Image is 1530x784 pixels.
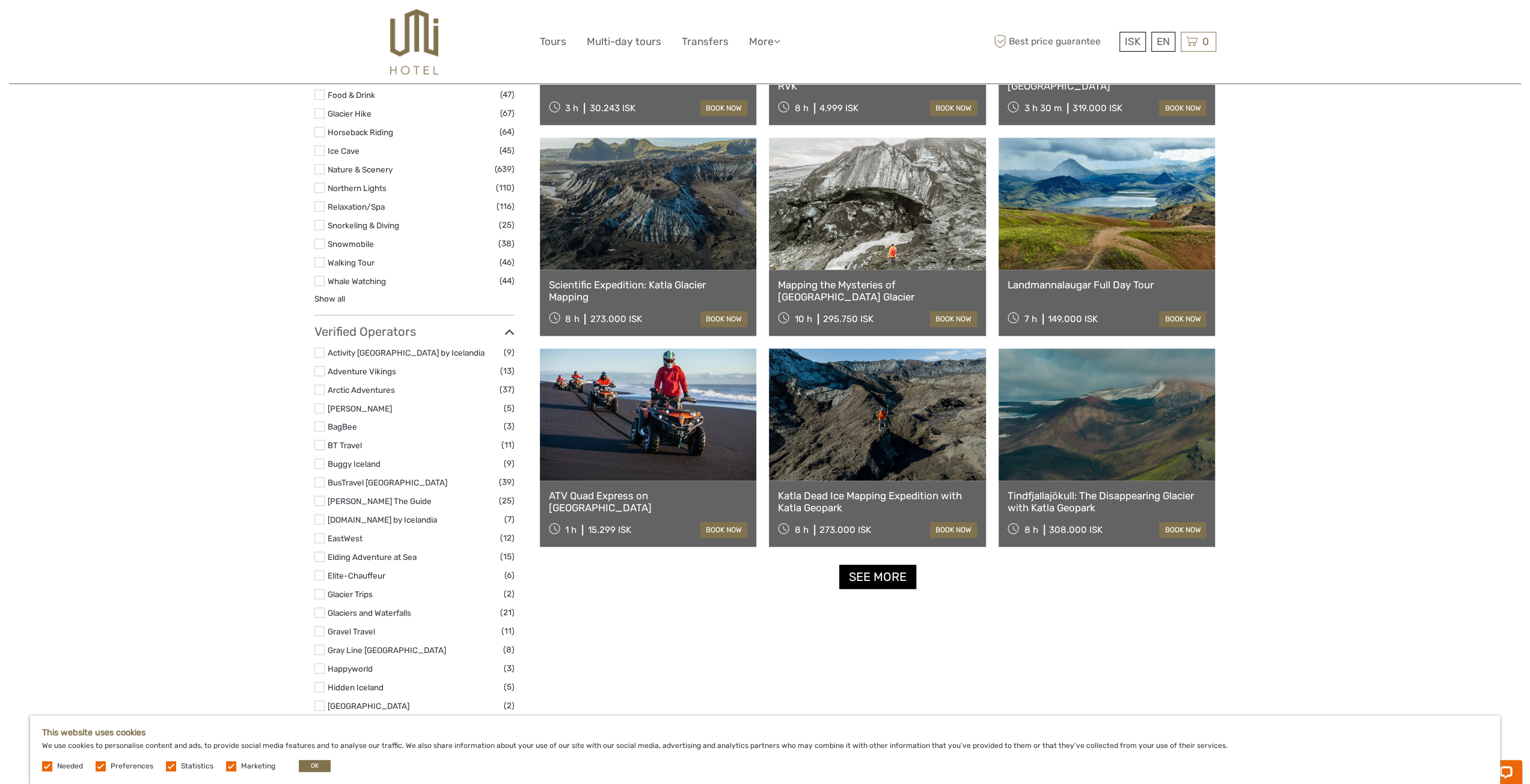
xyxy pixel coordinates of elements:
a: book now [700,311,747,327]
button: OK [299,760,331,772]
a: Arctic Adventures [328,385,395,395]
span: (9) [504,457,515,470]
a: Landmannalaugar Full Day Tour [1008,279,1207,291]
a: BagBee [328,422,357,431]
span: (64) [500,125,515,139]
span: (25) [499,218,515,232]
a: Tours [540,33,566,50]
span: (11) [501,438,515,452]
div: 4.999 ISK [819,103,858,114]
div: 273.000 ISK [590,314,641,324]
span: (37) [500,383,515,397]
a: Hidden Iceland [328,682,384,692]
a: Ice Cave [328,146,360,156]
span: 7 h [1024,314,1037,324]
div: 319.000 ISK [1073,103,1122,114]
span: (5) [504,401,515,415]
a: [DOMAIN_NAME] by Icelandia [328,515,437,524]
a: Elite-Chauffeur [328,571,385,580]
a: More [749,33,780,50]
span: Best price guarantee [991,32,1116,52]
span: (110) [496,181,515,195]
a: book now [700,522,747,538]
a: Food & Drink [328,90,375,100]
a: Transfers [682,33,729,50]
a: Gray Line [GEOGRAPHIC_DATA] [328,645,446,655]
label: Statistics [181,761,213,771]
span: 8 h [795,524,809,535]
a: Katla Dead Ice Mapping Expedition with Katla Geopark [778,490,977,514]
span: ISK [1125,35,1140,47]
span: (13) [500,364,515,378]
a: Horseback Riding [328,127,393,137]
a: Glaciers and Waterfalls [328,608,411,618]
span: 0 [1201,35,1211,47]
a: See more [839,565,916,589]
span: (8) [503,643,515,657]
a: Glacier Trips [328,589,373,599]
h5: This website uses cookies [42,728,1488,738]
div: We use cookies to personalise content and ads, to provide social media features and to analyse ou... [30,716,1500,784]
img: 526-1e775aa5-7374-4589-9d7e-5793fb20bdfc_logo_big.jpg [390,9,438,74]
a: Tindfjallajökull: The Disappearing Glacier with Katla Geopark [1008,490,1207,514]
div: 308.000 ISK [1049,524,1103,535]
span: 8 h [795,103,809,114]
a: Snowmobile [328,239,374,249]
span: (9) [504,345,515,359]
span: (5) [504,680,515,694]
a: EastWest [328,533,363,543]
div: 30.243 ISK [589,103,635,114]
span: (21) [500,606,515,619]
label: Needed [57,761,83,771]
a: Elding Adventure at Sea [328,552,417,562]
div: 149.000 ISK [1048,314,1098,324]
a: Happyworld [328,664,373,673]
a: Nature & Scenery [328,165,393,174]
a: Snorkeling & Diving [328,220,399,230]
span: (639) [495,162,515,176]
a: Scientific Expedition: Katla Glacier Mapping [549,279,748,303]
a: Mapping the Mysteries of [GEOGRAPHIC_DATA] Glacier [778,279,977,303]
span: (47) [500,88,515,102]
span: (45) [500,144,515,157]
a: Buggy Iceland [328,459,381,469]
a: Gravel Travel [328,627,375,636]
p: Chat now [17,21,136,31]
span: (25) [499,494,515,508]
label: Preferences [111,761,153,771]
a: ATV Quad Express on [GEOGRAPHIC_DATA] [549,490,748,514]
span: (3) [504,661,515,675]
span: (2) [504,587,515,601]
a: Relaxation/Spa [328,202,385,211]
a: [PERSON_NAME] [328,404,392,413]
span: (7) [504,512,515,526]
a: BusTravel [GEOGRAPHIC_DATA] [328,478,447,487]
span: (15) [500,550,515,564]
span: (116) [497,199,515,213]
span: 8 h [1024,524,1038,535]
div: 295.750 ISK [823,314,874,324]
a: book now [930,522,977,538]
span: (67) [500,106,515,120]
a: book now [700,100,747,116]
span: 1 h [565,524,577,535]
a: book now [1159,522,1206,538]
a: Adventure Vikings [328,366,396,376]
a: BT Travel [328,440,362,450]
a: Glacier Hike [328,109,372,118]
a: Walking Tour [328,258,375,267]
span: (2) [504,699,515,713]
a: Activity [GEOGRAPHIC_DATA] by Icelandia [328,348,485,357]
a: book now [1159,311,1206,327]
label: Marketing [241,761,275,771]
a: Show all [314,294,345,303]
a: [GEOGRAPHIC_DATA] [328,701,409,711]
span: 3 h 30 m [1024,103,1062,114]
h3: Verified Operators [314,324,515,339]
span: (44) [500,274,515,288]
span: (46) [500,255,515,269]
div: 15.299 ISK [587,524,631,535]
span: (39) [499,475,515,489]
span: (11) [501,624,515,638]
a: book now [930,100,977,116]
